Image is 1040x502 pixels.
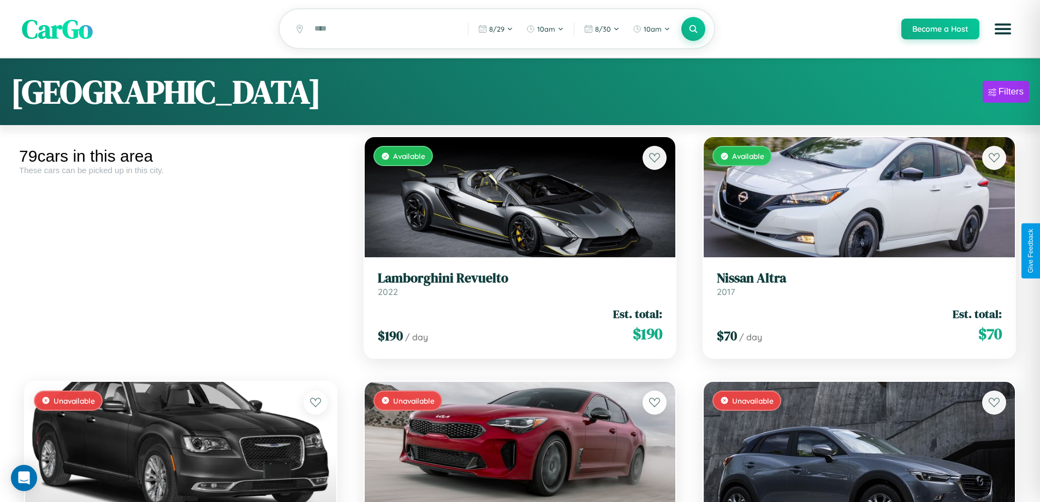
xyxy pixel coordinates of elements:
span: Unavailable [732,396,774,405]
div: Give Feedback [1027,229,1035,273]
span: $ 190 [633,323,662,345]
span: 8 / 30 [595,25,611,33]
span: / day [739,332,762,342]
span: Est. total: [613,306,662,322]
span: $ 190 [378,327,403,345]
div: 79 cars in this area [19,147,342,166]
span: 8 / 29 [489,25,504,33]
span: 10am [537,25,555,33]
span: 2017 [717,286,735,297]
span: Available [732,151,764,161]
button: Become a Host [901,19,979,39]
h3: Nissan Altra [717,270,1002,286]
span: $ 70 [717,327,737,345]
button: 8/30 [579,20,625,38]
a: Lamborghini Revuelto2022 [378,270,663,297]
button: 8/29 [473,20,519,38]
span: Available [393,151,425,161]
a: Nissan Altra2017 [717,270,1002,297]
span: Est. total: [953,306,1002,322]
span: 2022 [378,286,398,297]
h1: [GEOGRAPHIC_DATA] [11,69,321,114]
span: $ 70 [978,323,1002,345]
span: Unavailable [54,396,95,405]
div: Open Intercom Messenger [11,465,37,491]
span: 10am [644,25,662,33]
h3: Lamborghini Revuelto [378,270,663,286]
button: 10am [627,20,676,38]
div: Filters [999,86,1024,97]
button: Open menu [988,14,1018,44]
span: CarGo [22,11,93,47]
span: Unavailable [393,396,435,405]
button: 10am [521,20,569,38]
button: Filters [983,81,1029,103]
span: / day [405,332,428,342]
div: These cars can be picked up in this city. [19,166,342,175]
